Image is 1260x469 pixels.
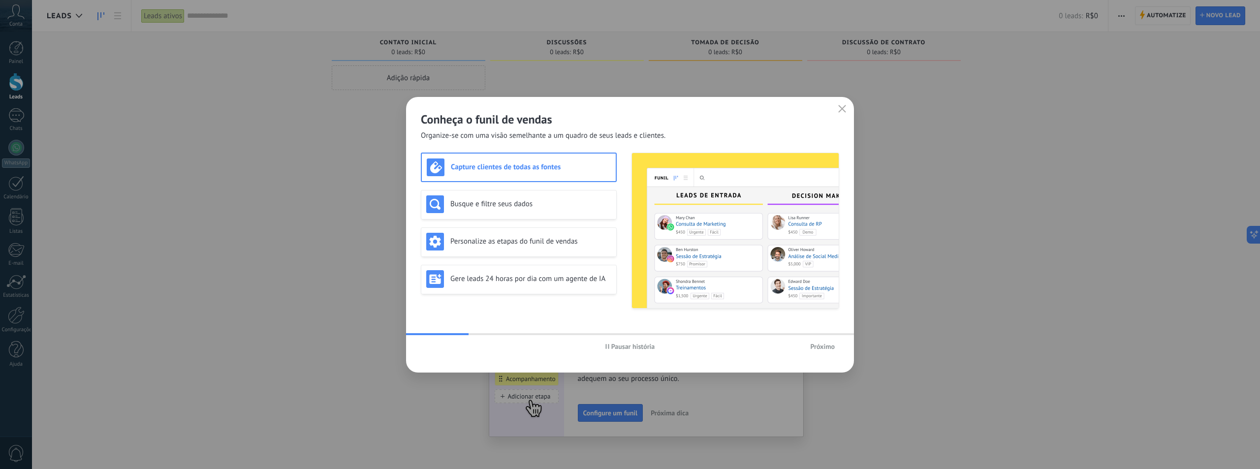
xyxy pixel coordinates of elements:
button: Pausar história [601,339,660,354]
span: Próximo [810,343,835,350]
span: Pausar história [611,343,655,350]
h3: Busque e filtre seus dados [450,199,611,209]
span: Organize-se com uma visão semelhante a um quadro de seus leads e clientes. [421,131,665,141]
h3: Capture clientes de todas as fontes [451,162,611,172]
h2: Conheça o funil de vendas [421,112,839,127]
h3: Personalize as etapas do funil de vendas [450,237,611,246]
button: Próximo [806,339,839,354]
h3: Gere leads 24 horas por dia com um agente de IA [450,274,611,283]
